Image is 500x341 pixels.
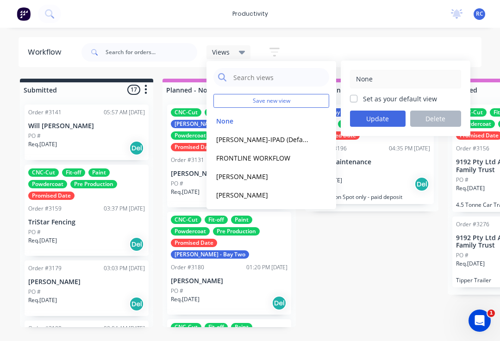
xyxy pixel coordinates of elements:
div: Paint [231,216,252,224]
div: Order #3198 [28,324,62,333]
div: 03:37 PM [DATE] [104,205,145,213]
div: CNC-Cut [171,108,201,117]
p: PO # [28,288,41,296]
div: Order #317903:03 PM [DATE][PERSON_NAME]PO #Req.[DATE]Del [25,260,149,316]
div: 09:04 AM [DATE] [104,324,145,333]
div: Promised Date [28,192,75,200]
button: Delete [410,111,461,127]
img: Factory [17,7,31,21]
div: CNC-Cut [171,323,201,331]
p: PO # [456,176,469,184]
div: 05:57 AM [DATE] [104,108,145,117]
div: Fit-off [62,168,85,177]
p: Req. [DATE] [456,260,485,268]
button: [PERSON_NAME] [213,171,312,182]
div: 03:03 PM [DATE] [104,264,145,273]
p: Production Spot only - paid deposit [313,193,430,200]
div: Pre Production [70,180,117,188]
button: [PERSON_NAME]-IPAD (Default) [213,134,312,145]
div: Order #3141 [28,108,62,117]
div: Order #3276 [456,220,489,229]
button: None [213,116,312,126]
p: Req. [DATE] [28,140,57,149]
div: Order #3180 [171,263,204,272]
button: FRONTLINE WORKFLOW [213,153,312,163]
div: Paint [231,323,252,331]
p: PO # [171,180,183,188]
p: Req. [DATE] [28,236,57,245]
div: Order #314105:57 AM [DATE]Will [PERSON_NAME]PO #Req.[DATE]Del [25,105,149,160]
input: Search views [232,68,325,87]
div: Del [129,141,144,155]
div: Del [414,177,429,192]
div: Workflow [28,47,66,58]
div: Promised Date [171,239,217,247]
span: Views [212,47,230,57]
div: Fit-off [205,216,228,224]
div: Del [129,237,144,252]
input: Search for orders... [106,43,197,62]
button: Save new view [213,94,329,108]
p: [PERSON_NAME] [171,277,287,285]
button: Update [350,111,406,127]
p: DRW Maintenance [313,158,430,166]
p: [PERSON_NAME] [171,170,287,178]
div: Powdercoat [28,180,67,188]
p: TriStar Fencing [28,218,145,226]
div: Pre Production [213,227,260,236]
div: CNC-CutFit-offPaintPowdercoatPre ProductionPromised Date[PERSON_NAME] - Bay TwoOrder #318001:20 P... [167,212,291,315]
div: CNC-Cut [456,108,487,117]
div: 01:20 PM [DATE] [246,263,287,272]
div: [PERSON_NAME] - Bay One [171,120,249,128]
p: Req. [DATE] [171,188,200,196]
div: [PERSON_NAME] - Bay Two [171,250,249,259]
button: New [213,208,312,219]
div: Order #3131 [171,156,204,164]
div: Order #3179 [28,264,62,273]
div: Del [129,297,144,311]
span: 1 [487,310,495,317]
div: Promised Date [171,143,217,151]
div: Paint [88,168,110,177]
p: PO # [28,228,41,236]
p: [PERSON_NAME] [28,278,145,286]
div: Cal - Bay Three [313,108,361,117]
label: Set as your default view [363,94,437,104]
div: Fit-off [205,323,228,331]
input: Enter view name... [355,70,456,88]
div: Cal - Bay ThreeCNC-CutFit-offPaintPowdercoatPre ProductionPromised DateOrder #319604:35 PM [DATE]... [310,105,434,204]
div: Order #3159 [28,205,62,213]
p: Req. [DATE] [456,184,485,192]
span: RC [476,10,483,18]
div: Powdercoat [171,227,210,236]
p: PO # [28,132,41,140]
div: Del [272,296,287,310]
div: productivity [228,7,273,21]
div: CNC-Cut [171,216,201,224]
div: Fit-off [205,108,228,117]
p: PO # [171,287,183,295]
div: Order #3156 [456,144,489,153]
div: CNC-Cut [28,168,59,177]
div: CNC-CutFit-offPaintPowdercoatPre ProductionPromised DateOrder #315903:37 PM [DATE]TriStar Fencing... [25,165,149,256]
div: Powdercoat [456,120,495,128]
p: Req. [DATE] [171,295,200,304]
div: 04:35 PM [DATE] [389,144,430,153]
button: [PERSON_NAME] [213,190,312,200]
p: Req. [DATE] [28,296,57,304]
iframe: Intercom live chat [469,310,491,332]
div: Promised Date [313,131,360,140]
p: PO # [456,251,469,260]
div: Powdercoat [171,131,210,140]
div: CNC-CutFit-off[PERSON_NAME] - Bay OnePaintPowdercoatPre ProductionPromised DateOrder #313110:29 A... [167,105,291,207]
div: Powdercoat [338,120,377,128]
p: Will [PERSON_NAME] [28,122,145,130]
